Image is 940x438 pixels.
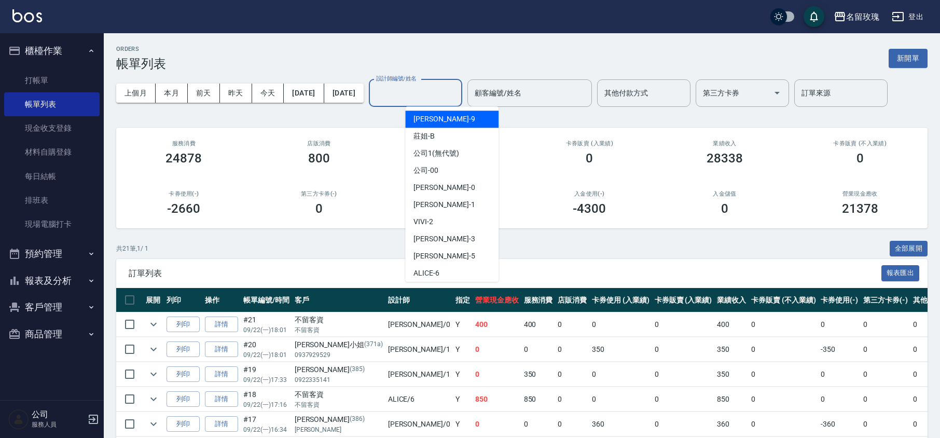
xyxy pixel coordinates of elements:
[589,337,652,362] td: 350
[818,362,861,387] td: 0
[749,412,818,436] td: 0
[473,337,521,362] td: 0
[385,387,453,412] td: ALICE /6
[205,317,238,333] a: 詳情
[116,244,148,253] p: 共 21 筆, 1 / 1
[861,387,910,412] td: 0
[129,140,239,147] h3: 服務消費
[4,267,100,294] button: 報表及分析
[804,6,824,27] button: save
[264,190,375,197] h2: 第三方卡券(-)
[243,325,289,335] p: 09/22 (一) 18:01
[749,387,818,412] td: 0
[413,268,439,279] span: ALICE -6
[295,400,383,409] p: 不留客資
[116,84,156,103] button: 上個月
[295,339,383,350] div: [PERSON_NAME]小姐
[652,412,715,436] td: 0
[856,151,864,166] h3: 0
[284,84,324,103] button: [DATE]
[749,362,818,387] td: 0
[652,362,715,387] td: 0
[473,288,521,312] th: 營業現金應收
[241,337,292,362] td: #20
[890,241,928,257] button: 全部展開
[4,294,100,321] button: 客戶管理
[143,288,164,312] th: 展開
[205,341,238,358] a: 詳情
[473,387,521,412] td: 850
[818,312,861,337] td: 0
[399,190,509,197] h2: 其他付款方式(-)
[589,387,652,412] td: 0
[8,409,29,430] img: Person
[146,416,161,432] button: expand row
[818,412,861,436] td: -360
[156,84,188,103] button: 本月
[453,312,473,337] td: Y
[167,317,200,333] button: 列印
[555,362,589,387] td: 0
[220,84,252,103] button: 昨天
[589,288,652,312] th: 卡券使用 (入業績)
[385,312,453,337] td: [PERSON_NAME] /0
[521,362,556,387] td: 350
[749,312,818,337] td: 0
[714,337,749,362] td: 350
[32,409,85,420] h5: 公司
[146,317,161,332] button: expand row
[818,337,861,362] td: -350
[589,362,652,387] td: 0
[521,312,556,337] td: 400
[805,140,915,147] h2: 卡券販賣 (不入業績)
[205,366,238,382] a: 詳情
[292,288,385,312] th: 客戶
[241,312,292,337] td: #21
[534,140,645,147] h2: 卡券販賣 (入業績)
[413,234,475,244] span: [PERSON_NAME] -3
[521,337,556,362] td: 0
[129,190,239,197] h2: 卡券使用(-)
[521,387,556,412] td: 850
[146,391,161,407] button: expand row
[4,37,100,64] button: 櫃檯作業
[861,337,910,362] td: 0
[714,387,749,412] td: 850
[889,53,928,63] a: 新開單
[749,288,818,312] th: 卡券販賣 (不入業績)
[881,265,920,281] button: 報表匯出
[4,165,100,188] a: 每日結帳
[413,216,433,227] span: VIVI -2
[295,314,383,325] div: 不留客資
[413,114,475,125] span: [PERSON_NAME] -9
[555,387,589,412] td: 0
[324,84,364,103] button: [DATE]
[4,69,100,92] a: 打帳單
[385,362,453,387] td: [PERSON_NAME] /1
[652,337,715,362] td: 0
[555,337,589,362] td: 0
[818,288,861,312] th: 卡券使用(-)
[295,375,383,385] p: 0922335141
[413,199,475,210] span: [PERSON_NAME] -1
[350,414,365,425] p: (386)
[670,140,780,147] h2: 業績收入
[264,140,375,147] h2: 店販消費
[749,337,818,362] td: 0
[116,46,166,52] h2: ORDERS
[241,288,292,312] th: 帳單編號/時間
[881,268,920,278] a: 報表匯出
[805,190,915,197] h2: 營業現金應收
[188,84,220,103] button: 前天
[295,389,383,400] div: 不留客資
[4,212,100,236] a: 現場電腦打卡
[146,366,161,382] button: expand row
[4,188,100,212] a: 排班表
[167,391,200,407] button: 列印
[846,10,879,23] div: 名留玫瑰
[315,201,323,216] h3: 0
[670,190,780,197] h2: 入金儲值
[861,362,910,387] td: 0
[521,288,556,312] th: 服務消費
[308,151,330,166] h3: 800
